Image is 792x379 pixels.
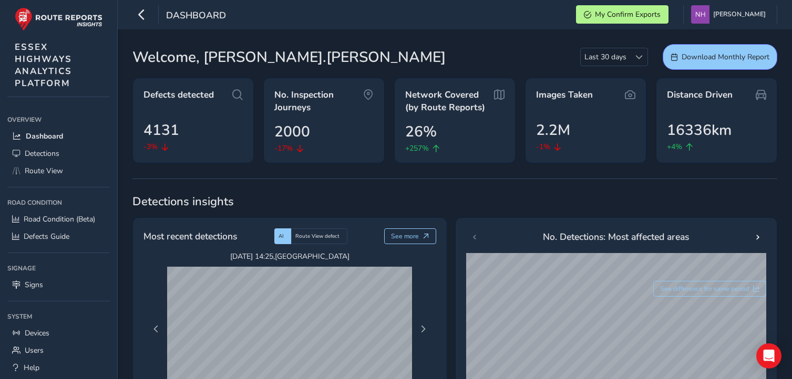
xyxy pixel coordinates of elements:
[132,46,446,68] span: Welcome, [PERSON_NAME].[PERSON_NAME]
[274,89,363,113] span: No. Inspection Journeys
[7,162,110,180] a: Route View
[143,141,158,152] span: -3%
[143,229,237,243] span: Most recent detections
[7,145,110,162] a: Detections
[405,89,494,113] span: Network Covered (by Route Reports)
[166,9,226,24] span: Dashboard
[274,228,291,244] div: AI
[25,166,63,176] span: Route View
[7,359,110,376] a: Help
[7,260,110,276] div: Signage
[15,41,72,89] span: ESSEX HIGHWAYS ANALYTICS PLATFORM
[581,48,630,66] span: Last 30 days
[132,194,777,209] span: Detections insights
[24,231,69,241] span: Defects Guide
[143,89,214,101] span: Defects detected
[536,89,593,101] span: Images Taken
[295,233,340,240] span: Route View defect
[660,285,749,293] span: See difference for same period
[7,324,110,342] a: Devices
[7,309,110,324] div: System
[7,228,110,245] a: Defects Guide
[416,322,430,336] button: Next Page
[25,328,49,338] span: Devices
[291,228,347,244] div: Route View defect
[405,143,429,154] span: +257%
[576,5,668,24] button: My Confirm Exports
[667,141,682,152] span: +4%
[653,281,767,297] button: See difference for same period
[279,233,284,240] span: AI
[756,343,781,369] div: Open Intercom Messenger
[25,345,44,355] span: Users
[149,322,163,336] button: Previous Page
[7,195,110,210] div: Road Condition
[25,280,43,290] span: Signs
[7,112,110,128] div: Overview
[691,5,709,24] img: diamond-layout
[595,9,661,19] span: My Confirm Exports
[384,228,436,244] button: See more
[7,276,110,293] a: Signs
[682,52,769,62] span: Download Monthly Report
[7,210,110,228] a: Road Condition (Beta)
[391,232,419,240] span: See more
[536,119,570,141] span: 2.2M
[15,7,102,31] img: rr logo
[663,44,777,70] button: Download Monthly Report
[24,214,95,224] span: Road Condition (Beta)
[274,121,310,143] span: 2000
[7,128,110,145] a: Dashboard
[143,119,179,141] span: 4131
[667,119,732,141] span: 16336km
[405,121,437,143] span: 26%
[713,5,766,24] span: [PERSON_NAME]
[667,89,733,101] span: Distance Driven
[543,230,689,244] span: No. Detections: Most affected areas
[691,5,769,24] button: [PERSON_NAME]
[274,143,293,154] span: -17%
[167,251,412,261] span: [DATE] 14:25 , [GEOGRAPHIC_DATA]
[24,363,39,373] span: Help
[7,342,110,359] a: Users
[26,131,63,141] span: Dashboard
[536,141,550,152] span: -1%
[25,149,59,159] span: Detections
